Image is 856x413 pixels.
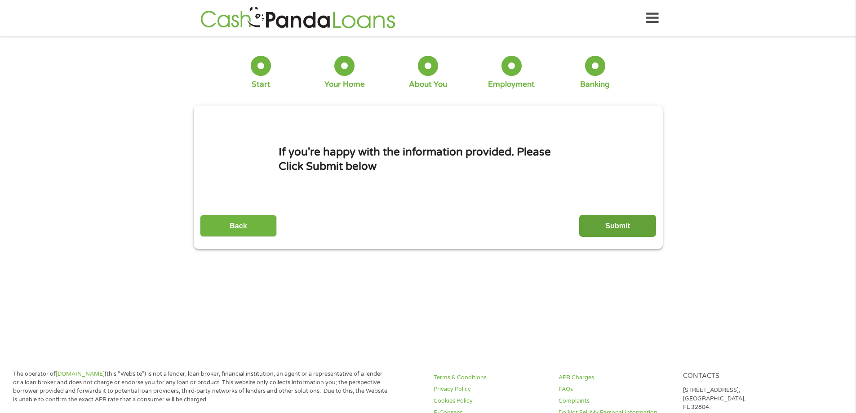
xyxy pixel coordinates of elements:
a: Cookies Policy [434,397,548,405]
div: Banking [580,80,610,89]
a: FAQs [559,385,673,394]
p: [STREET_ADDRESS], [GEOGRAPHIC_DATA], FL 32804. [683,386,797,412]
h1: If you're happy with the information provided. Please Click Submit below [279,145,578,173]
a: Terms & Conditions [434,373,548,382]
input: Submit [579,215,656,237]
div: Employment [488,80,535,89]
a: APR Charges [559,373,673,382]
div: About You [409,80,447,89]
div: Your Home [324,80,365,89]
a: [DOMAIN_NAME] [56,370,105,377]
div: Start [252,80,271,89]
img: GetLoanNow Logo [198,5,398,31]
input: Back [200,215,277,237]
p: The operator of (this “Website”) is not a lender, loan broker, financial institution, an agent or... [13,370,388,404]
a: Privacy Policy [434,385,548,394]
a: Complaints [559,397,673,405]
h4: Contacts [683,372,797,381]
